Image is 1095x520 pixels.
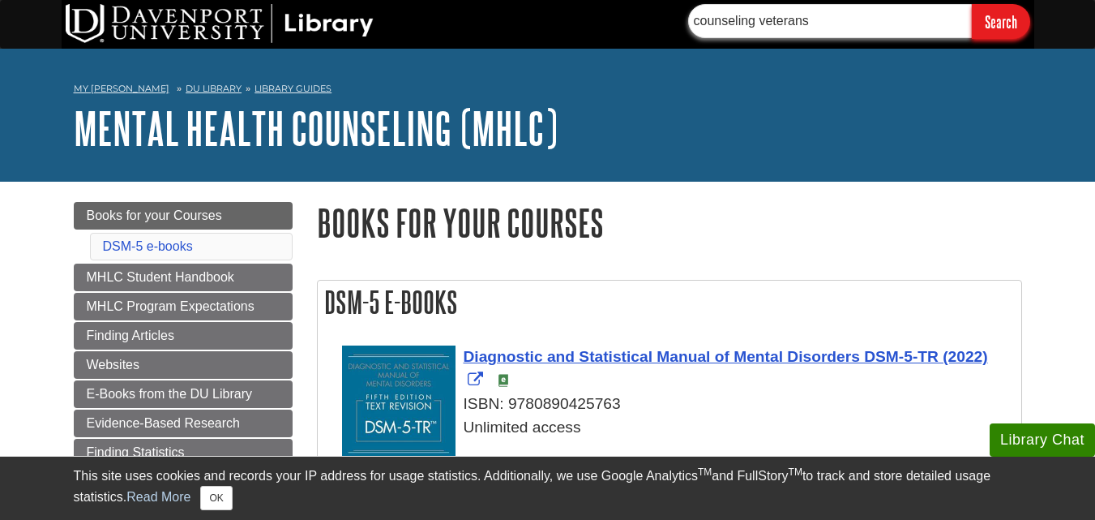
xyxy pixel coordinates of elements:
h1: Books for your Courses [317,202,1022,243]
a: Link opens in new window [464,348,988,389]
a: Finding Articles [74,322,293,350]
a: MHLC Student Handbook [74,264,293,291]
button: Close [200,486,232,510]
a: Library Guides [255,83,331,94]
span: Books for your Courses [87,208,222,222]
span: MHLC Program Expectations [87,299,255,313]
a: Read More [126,490,190,504]
nav: breadcrumb [74,78,1022,104]
a: MHLC Program Expectations [74,293,293,320]
form: Searches DU Library's articles, books, and more [688,4,1030,39]
img: DU Library [66,4,374,43]
div: ISBN: 9780890425763 [342,393,1013,416]
img: e-Book [497,374,510,387]
div: This site uses cookies and records your IP address for usage statistics. Additionally, we use Goo... [74,466,1022,510]
span: E-Books from the DU Library [87,387,253,401]
a: Finding Statistics [74,439,293,466]
a: Mental Health Counseling (MHLC) [74,103,558,153]
button: Library Chat [990,423,1095,457]
input: Find Articles, Books, & More... [688,4,972,38]
input: Search [972,4,1030,39]
a: Evidence-Based Research [74,410,293,437]
a: DU Library [186,83,242,94]
a: Books for your Courses [74,202,293,230]
a: My [PERSON_NAME] [74,82,169,96]
h2: DSM-5 e-books [318,281,1021,324]
span: Evidence-Based Research [87,416,240,430]
div: Unlimited access [342,416,1013,440]
sup: TM [698,466,712,478]
a: Websites [74,351,293,379]
span: Diagnostic and Statistical Manual of Mental Disorders DSM-5-TR (2022) [464,348,988,365]
span: Finding Statistics [87,445,185,459]
span: MHLC Student Handbook [87,270,234,284]
sup: TM [789,466,802,478]
span: Finding Articles [87,329,175,342]
img: Cover Art [342,346,456,508]
a: E-Books from the DU Library [74,380,293,408]
span: Websites [87,358,140,372]
a: DSM-5 e-books [103,239,193,253]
